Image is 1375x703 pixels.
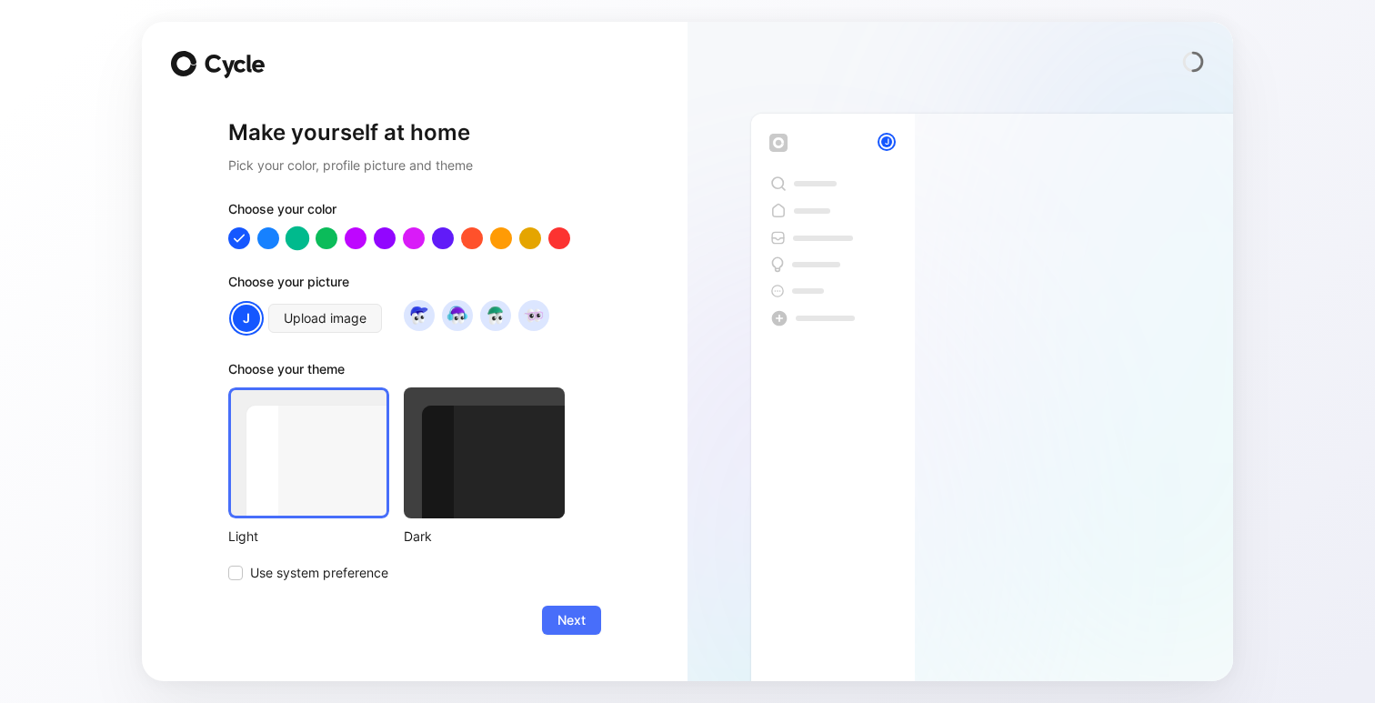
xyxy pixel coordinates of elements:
[521,303,546,327] img: avatar
[228,526,389,547] div: Light
[769,134,788,152] img: workspace-default-logo-wX5zAyuM.png
[268,304,382,333] button: Upload image
[557,609,586,631] span: Next
[228,198,601,227] div: Choose your color
[542,606,601,635] button: Next
[228,271,601,300] div: Choose your picture
[879,135,894,149] div: J
[228,155,601,176] h2: Pick your color, profile picture and theme
[406,303,431,327] img: avatar
[483,303,507,327] img: avatar
[228,358,565,387] div: Choose your theme
[284,307,366,329] span: Upload image
[445,303,469,327] img: avatar
[250,562,388,584] span: Use system preference
[228,118,601,147] h1: Make yourself at home
[231,303,262,334] div: J
[404,526,565,547] div: Dark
